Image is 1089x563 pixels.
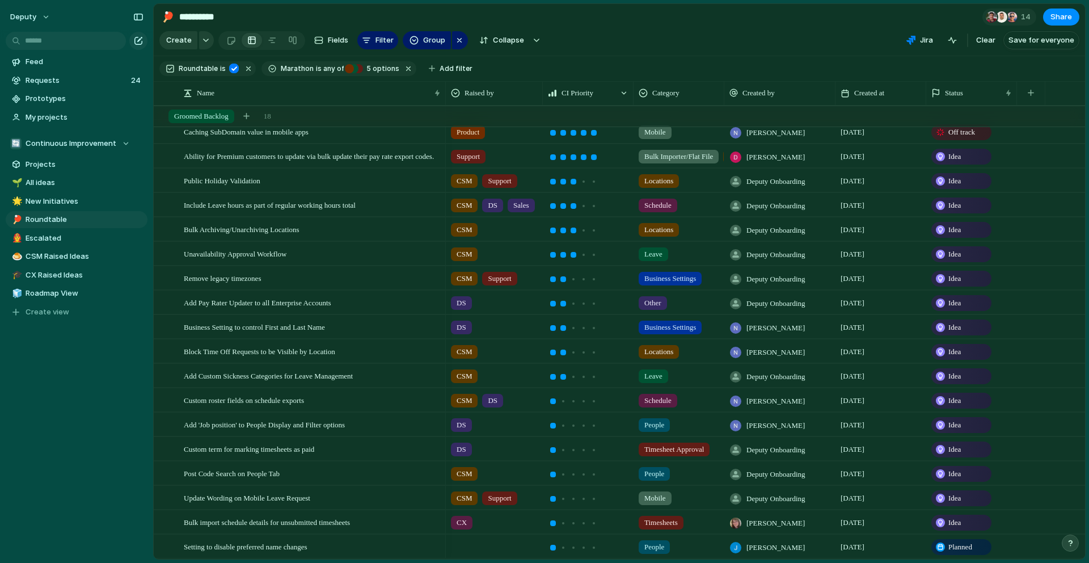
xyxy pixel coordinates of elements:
span: Idea [948,517,961,528]
span: Product [457,127,479,138]
a: My projects [6,109,147,126]
span: DS [488,200,497,211]
div: 👨‍🚒 [12,232,20,245]
span: [PERSON_NAME] [746,396,805,407]
button: isany of [314,62,346,75]
span: Continuous Improvement [26,138,116,149]
span: Business Settings [644,322,696,333]
button: Share [1043,9,1079,26]
span: [DATE] [841,371,864,382]
span: 5 [363,64,373,73]
span: Public Holiday Validation [184,174,260,187]
span: Deputy Onboarding [746,371,805,383]
span: [PERSON_NAME] [746,152,805,163]
button: 🌟 [10,196,22,207]
span: Bulk Archiving/Unarchiving Locations [184,222,299,236]
span: [PERSON_NAME] [746,347,805,358]
span: Roundtable [26,214,143,225]
span: [DATE] [841,151,864,162]
span: Mobile [644,493,666,504]
span: [DATE] [841,224,864,236]
span: is [316,64,322,74]
span: [DATE] [841,468,864,480]
span: My projects [26,112,143,123]
span: Caching SubDomain value in mobile apps [184,125,309,138]
span: Leave [644,371,662,382]
span: 24 [131,75,143,86]
span: CSM Raised Ideas [26,251,143,262]
span: [PERSON_NAME] [746,542,805,553]
span: [DATE] [841,127,864,138]
span: 14 [1021,11,1034,23]
span: [DATE] [841,346,864,358]
span: 18 [264,111,271,122]
span: Deputy Onboarding [746,200,805,212]
div: 🌟 [12,195,20,208]
a: 🌟New Initiatives [6,193,147,210]
span: Deputy Onboarding [746,225,805,236]
span: People [644,419,664,431]
a: 👨‍🚒Escalated [6,230,147,247]
span: Idea [948,468,961,480]
span: Idea [948,395,961,406]
span: Create view [26,306,69,318]
button: Save for everyone [1003,31,1079,49]
span: Remove legacy timezones [184,271,261,284]
span: Off track [948,127,975,138]
button: Filter [357,31,398,49]
span: Update Wording on Mobile Leave Request [184,491,310,504]
button: 🔄Continuous Improvement [6,135,147,152]
span: Planned [948,541,972,553]
span: Projects [26,159,143,170]
div: 🧊Roadmap View [6,285,147,302]
span: Include Leave hours as part of regular working hours total [184,198,356,211]
span: options [363,64,399,74]
button: 👨‍🚒 [10,233,22,244]
span: [DATE] [841,493,864,504]
span: [DATE] [841,444,864,455]
span: [DATE] [841,175,864,187]
span: CX [457,517,467,528]
span: Feed [26,56,143,68]
span: Leave [644,249,662,260]
span: Timesheet Approval [644,444,704,455]
span: Support [457,151,480,162]
span: [DATE] [841,395,864,406]
span: Escalated [26,233,143,244]
span: Idea [948,175,961,187]
span: [PERSON_NAME] [746,127,805,138]
span: Support [488,273,511,284]
span: [DATE] [841,322,864,333]
span: DS [457,322,466,333]
a: Feed [6,53,147,70]
div: 🍮 [12,250,20,263]
span: Save for everyone [1008,35,1074,46]
span: [DATE] [841,517,864,528]
a: Requests24 [6,72,147,89]
span: Locations [644,224,673,236]
span: Bulk import schedule details for unsubmitted timesheets [184,515,350,528]
span: Support [488,493,511,504]
span: Mobile [644,127,666,138]
span: CSM [457,224,472,236]
span: Collapse [493,35,524,46]
button: 🍮 [10,251,22,262]
span: Locations [644,175,673,187]
span: People [644,541,664,553]
span: Unavailability Approval Workflow [184,247,286,260]
span: Idea [948,151,961,162]
span: Group [423,35,445,46]
a: 🏓Roundtable [6,211,147,228]
span: Deputy Onboarding [746,274,805,285]
span: Post Code Search on People Tab [184,467,280,480]
span: Timesheets [644,517,678,528]
div: 🏓 [162,9,174,24]
span: Prototypes [26,93,143,104]
div: 🌱 [12,177,20,190]
button: 🏓 [10,214,22,225]
span: is [220,64,226,74]
span: DS [457,444,466,455]
button: Group [403,31,451,49]
div: 🌱All ideas [6,174,147,191]
div: 🍮CSM Raised Ideas [6,248,147,265]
